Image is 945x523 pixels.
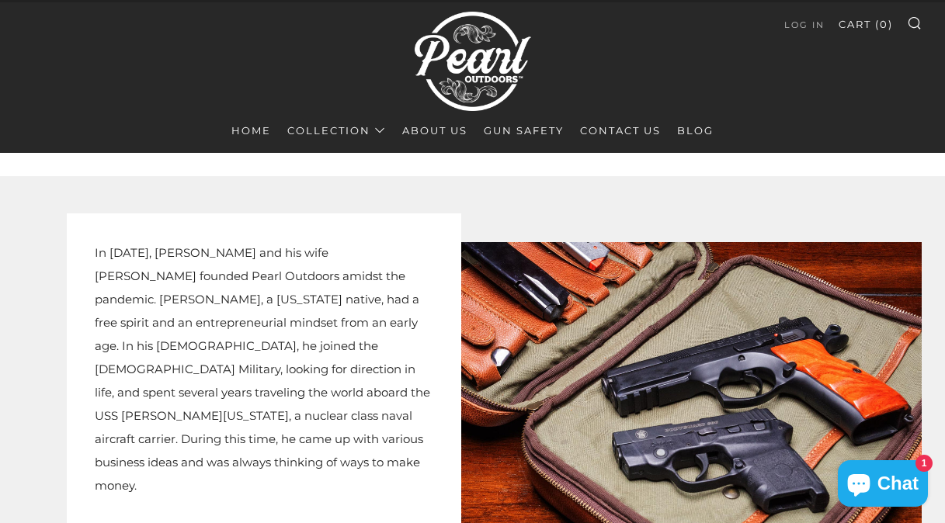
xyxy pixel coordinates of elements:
[95,241,433,497] p: In [DATE], [PERSON_NAME] and his wife [PERSON_NAME] founded Pearl Outdoors amidst the pandemic. [...
[287,118,386,143] a: Collection
[415,5,531,118] img: Pearl Outdoors | Luxury Leather Pistol Bags & Executive Range Bags
[231,118,271,143] a: Home
[484,118,564,143] a: Gun Safety
[839,12,893,36] a: Cart (0)
[402,118,467,143] a: About Us
[677,118,714,143] a: Blog
[580,118,661,143] a: Contact Us
[833,460,933,511] inbox-online-store-chat: Shopify online store chat
[880,18,888,30] span: 0
[784,12,825,37] a: Log in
